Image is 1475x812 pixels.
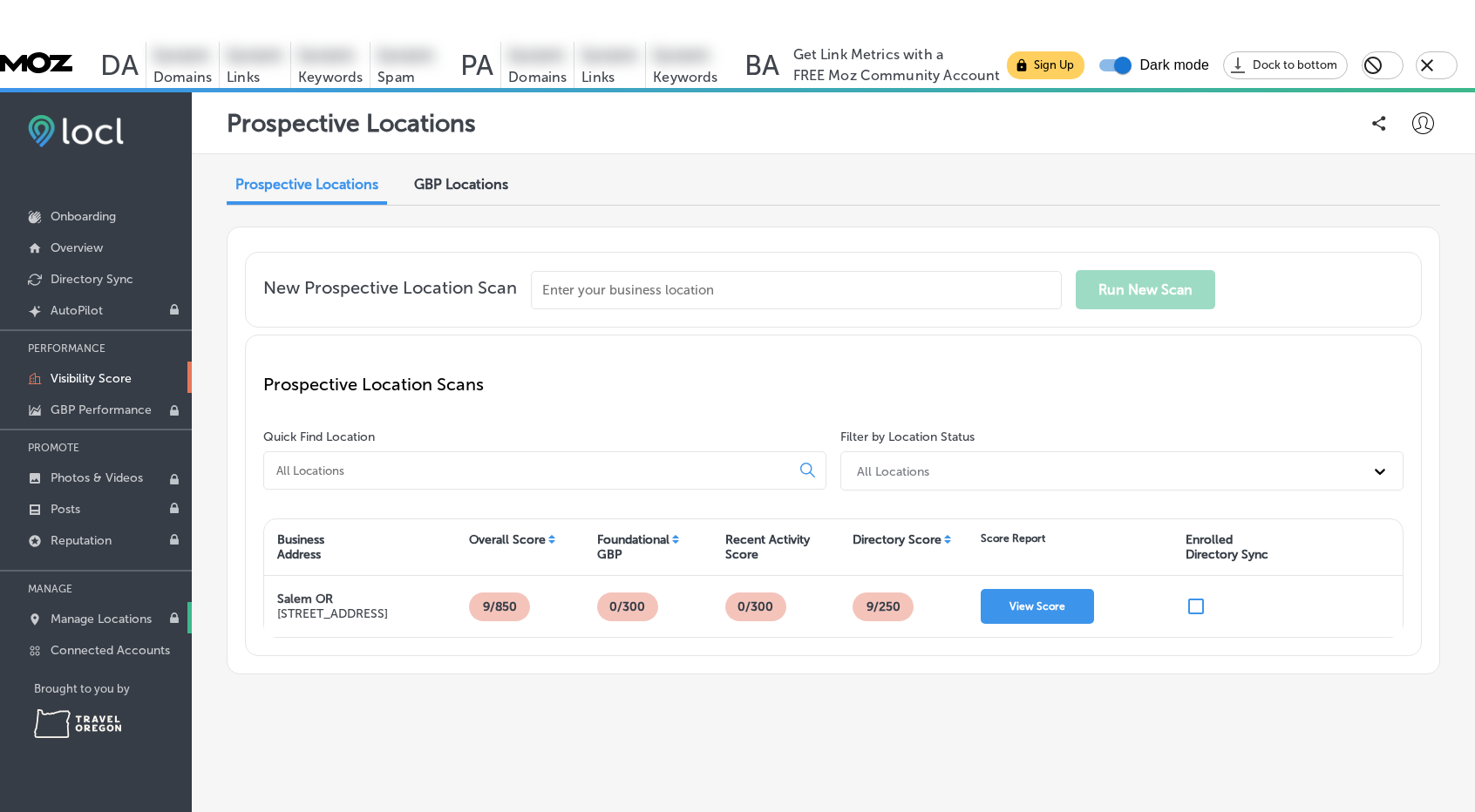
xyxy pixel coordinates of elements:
[277,532,324,562] div: Business Address
[1362,51,1404,79] div: Hide MozBar on this domain
[51,612,152,626] p: Manage Locations
[235,176,378,193] span: Prospective Locations
[275,463,786,478] input: All Locations
[298,42,363,67] h2: Number of keywords for which this site ranks within the top 50 positions on Google US.
[653,42,717,67] h2: Number of keywords for which this site ranks within the top 50 positions on Google US.
[460,49,493,82] div: Predicts a page's ranking potential in search engines based on an algorithm of link metrics.
[28,115,124,147] img: fda3e92497d09a02dc62c9cd864e3231.png
[581,42,638,67] h2: Number of unique pages linking to a target. Two or more links from the same page on a website are...
[298,67,363,88] p: Keywords
[744,49,779,82] div: Brand Authority™ is a score (1-100) developed by Moz that measures the total strength of a brand.
[793,44,1001,86] p: Get Link Metrics with a FREE Moz Community Account
[508,42,567,67] h2: Number of unique external linking domains. Two or more links from the same website are counted as...
[227,67,283,88] p: Links
[277,606,388,621] p: [STREET_ADDRESS]
[1363,55,1383,76] svg: Hide MozBar on this domain
[857,464,929,478] div: All Locations
[51,371,132,386] p: Visibility Score
[414,176,508,193] span: GBP Locations
[51,643,170,658] p: Connected Accounts
[100,49,139,82] div: Predicts a root domain's ranking potential relative to the domains in our index.
[597,532,670,562] div: Foundational GBP
[731,592,780,621] p: 0/300
[227,109,476,138] p: Prospective Locations
[263,277,517,309] p: New Prospective Location Scan
[51,470,143,485] p: Photos & Videos
[476,592,524,621] p: 9/850
[34,709,121,738] img: Travel Oregon
[853,532,941,547] div: Directory Score
[51,533,112,548] p: Reputation
[1139,55,1209,76] span: Dark mode
[840,430,975,444] label: Filter by Location Status
[581,67,638,88] p: Links
[1223,51,1348,79] div: Dock to bottom
[508,67,567,88] p: Domains
[51,403,152,417] p: GBP Performance
[34,682,192,695] p: Brought to you by
[227,42,283,67] h2: Number of unique pages linking to a target. Two or more links from the same page on a website are...
[263,430,375,444] label: Quick Find Location
[51,272,133,287] p: Directory Sync
[153,67,212,88] p: Domains
[1076,270,1215,309] button: Run New Scan
[1243,58,1347,71] span: Dock to bottom
[460,49,493,82] h1: PA
[1023,58,1084,71] span: Sign Up
[51,209,116,224] p: Onboarding
[377,67,434,88] p: Spam
[1416,51,1458,79] div: Close toolbar
[153,42,212,67] h2: Number of unique external linking domains. Two or more links from the same website are counted as...
[1186,532,1268,562] div: Enrolled Directory Sync
[602,592,652,621] p: 0/300
[263,374,1404,395] p: Prospective Location Scans
[531,271,1062,309] input: Enter your business location
[51,502,80,517] p: Posts
[1417,55,1438,76] svg: Close toolbar
[469,532,546,547] div: Overall Score
[744,49,779,82] h1: BA
[981,532,1045,545] div: Score Report
[51,240,103,255] p: Overview
[653,67,717,88] p: Keywords
[377,42,434,67] h2: Represents the percentage of sites with similar features we've found to be penalized or banned by...
[51,303,103,318] p: AutoPilot
[277,592,333,606] strong: Salem OR
[860,592,907,621] p: 9 /250
[981,589,1094,624] button: View Score
[100,49,139,82] h1: DA
[725,532,810,562] div: Recent Activity Score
